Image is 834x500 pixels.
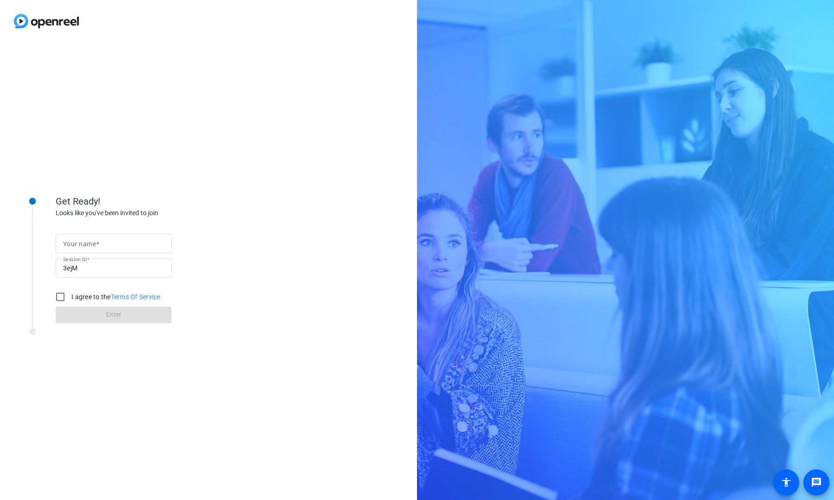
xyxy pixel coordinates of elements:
[811,477,822,488] mat-icon: message
[70,292,160,301] label: I agree to the
[63,256,87,262] mat-label: Session ID
[56,194,241,208] div: Get Ready!
[111,293,160,301] a: Terms Of Service
[63,240,96,248] mat-label: Your name
[56,208,241,218] div: Looks like you've been invited to join
[781,477,792,488] mat-icon: accessibility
